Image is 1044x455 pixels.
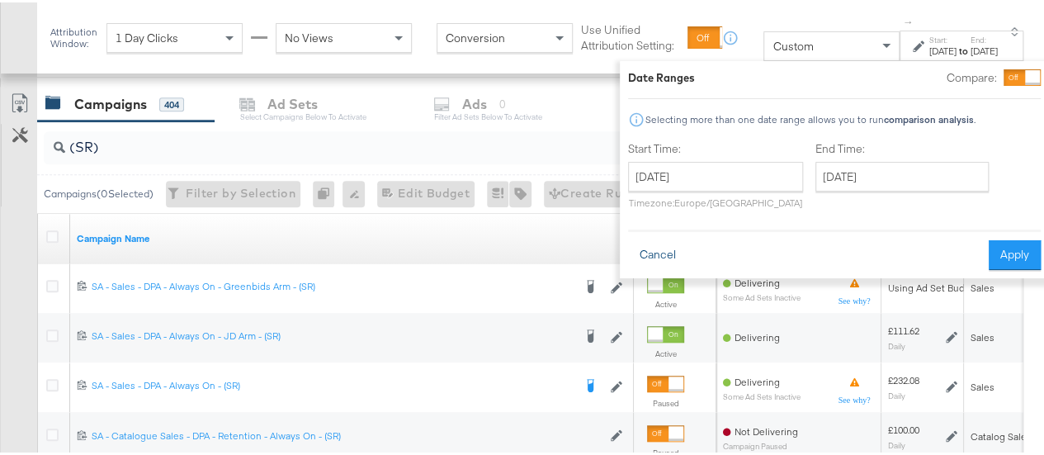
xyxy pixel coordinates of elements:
[888,322,919,335] div: £111.62
[735,274,780,287] span: Delivering
[971,378,994,391] span: Sales
[92,427,602,441] a: SA - Catalogue Sales - DPA - Retention - Always On - (SR)
[645,111,976,123] div: Selecting more than one date range allows you to run .
[647,396,684,406] label: Paused
[888,438,905,448] sub: Daily
[92,277,573,291] div: SA - Sales - DPA - Always On - Greenbids Arm - (SR)
[581,20,681,50] label: Use Unified Attribution Setting:
[628,68,695,83] div: Date Ranges
[929,42,957,55] div: [DATE]
[92,427,602,440] div: SA - Catalogue Sales - DPA - Retention - Always On - (SR)
[92,277,573,294] a: SA - Sales - DPA - Always On - Greenbids Arm - (SR)
[92,377,573,390] div: SA - Sales - DPA - Always On - (SR)
[947,68,997,83] label: Compare:
[735,423,798,435] span: Not Delivering
[989,238,1041,268] button: Apply
[628,238,687,268] button: Cancel
[971,329,994,341] span: Sales
[723,439,798,448] sub: Campaign Paused
[957,42,971,55] strong: to
[116,28,178,43] span: 1 Day Clicks
[628,139,803,154] label: Start Time:
[735,329,780,341] span: Delivering
[815,139,995,154] label: End Time:
[92,377,573,393] a: SA - Sales - DPA - Always On - (SR)
[723,390,801,399] sub: Some Ad Sets Inactive
[74,92,147,111] div: Campaigns
[888,279,980,292] div: Using Ad Set Budget
[285,28,333,43] span: No Views
[628,194,803,206] p: Timezone: Europe/[GEOGRAPHIC_DATA]
[50,24,98,47] div: Attribution Window:
[929,32,957,43] label: Start:
[971,428,1032,440] span: Catalog Sales
[888,421,919,434] div: £100.00
[446,28,505,43] span: Conversion
[888,388,905,398] sub: Daily
[159,95,184,110] div: 404
[901,17,917,23] span: ↑
[77,230,627,243] a: Your campaign name.
[971,42,998,55] div: [DATE]
[92,327,573,344] a: SA - Sales - DPA - Always On - JD Arm - (SR)
[884,111,974,123] strong: comparison analysis
[313,178,342,205] div: 0
[971,32,998,43] label: End:
[772,36,813,51] span: Custom
[971,279,994,291] span: Sales
[647,346,684,357] label: Active
[735,373,780,386] span: Delivering
[647,296,684,307] label: Active
[92,327,573,340] div: SA - Sales - DPA - Always On - JD Arm - (SR)
[723,291,801,300] sub: Some Ad Sets Inactive
[65,122,949,154] input: Search Campaigns by Name, ID or Objective
[888,339,905,348] sub: Daily
[44,184,154,199] div: Campaigns ( 0 Selected)
[888,372,919,385] div: £232.08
